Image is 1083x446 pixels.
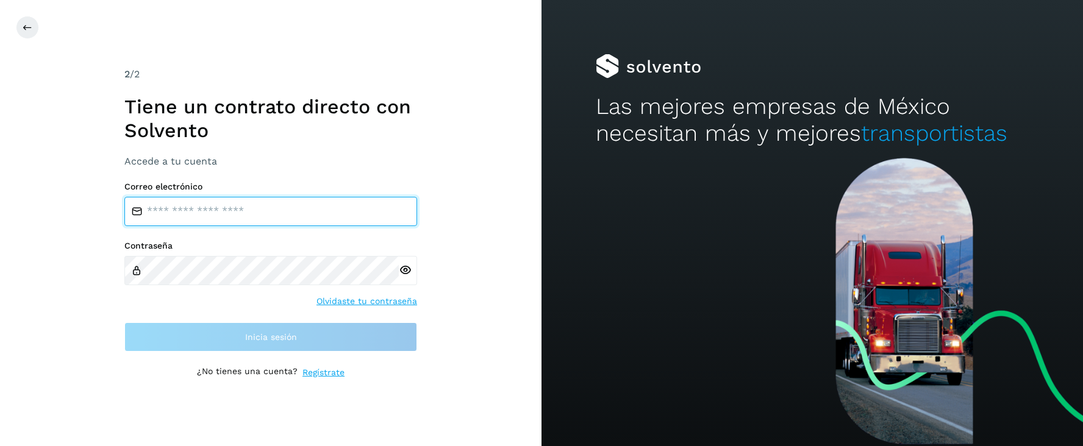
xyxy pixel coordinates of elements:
[861,120,1007,146] span: transportistas
[124,182,417,192] label: Correo electrónico
[596,93,1029,147] h2: Las mejores empresas de México necesitan más y mejores
[302,366,345,379] a: Regístrate
[124,241,417,251] label: Contraseña
[124,322,417,352] button: Inicia sesión
[197,366,298,379] p: ¿No tienes una cuenta?
[124,68,130,80] span: 2
[124,155,417,167] h3: Accede a tu cuenta
[316,295,417,308] a: Olvidaste tu contraseña
[124,95,417,142] h1: Tiene un contrato directo con Solvento
[245,333,297,341] span: Inicia sesión
[124,67,417,82] div: /2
